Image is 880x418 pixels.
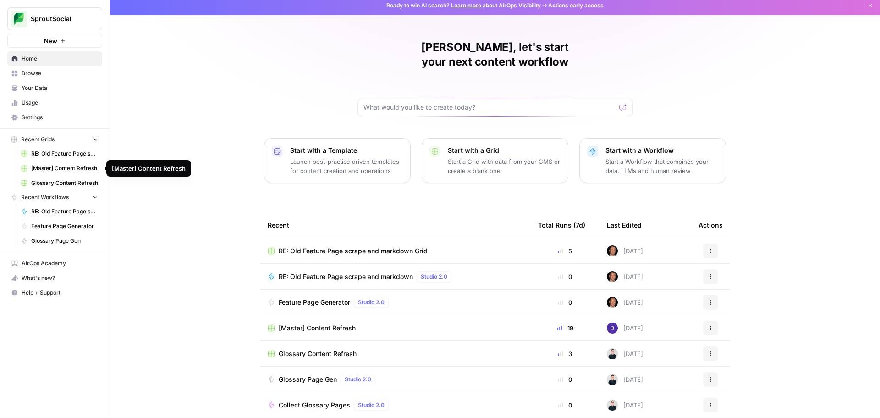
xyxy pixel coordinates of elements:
span: Usage [22,99,98,107]
div: 19 [538,323,592,333]
img: nq2kc3u3u5yccw6vvrfdeusiiz4x [607,271,618,282]
a: [Master] Content Refresh [17,161,102,176]
h1: [PERSON_NAME], let's start your next content workflow [357,40,632,69]
img: SproutSocial Logo [11,11,27,27]
a: Glossary Page Gen [17,234,102,248]
div: [DATE] [607,323,643,334]
span: Feature Page Generator [31,222,98,230]
div: [DATE] [607,374,643,385]
p: Start a Workflow that combines your data, LLMs and human review [605,157,718,175]
img: nq2kc3u3u5yccw6vvrfdeusiiz4x [607,245,618,256]
span: Studio 2.0 [358,298,385,307]
span: RE: Old Feature Page scrape and markdown [31,207,98,216]
a: Glossary Content Refresh [17,176,102,190]
button: Workspace: SproutSocial [7,7,102,30]
a: Your Data [7,81,102,95]
span: Settings [22,113,98,122]
a: Learn more [451,2,481,9]
span: Glossary Content Refresh [279,349,357,358]
span: RE: Old Feature Page scrape and markdown Grid [279,246,428,256]
img: nq2kc3u3u5yccw6vvrfdeusiiz4x [607,297,618,308]
div: Total Runs (7d) [538,212,585,238]
span: Studio 2.0 [345,375,371,384]
div: 0 [538,375,592,384]
div: [DATE] [607,297,643,308]
p: Start a Grid with data from your CMS or create a blank one [448,157,561,175]
div: 0 [538,272,592,281]
button: Start with a WorkflowStart a Workflow that combines your data, LLMs and human review [579,138,726,183]
span: Recent Grids [21,135,55,144]
button: Start with a GridStart a Grid with data from your CMS or create a blank one [422,138,568,183]
span: RE: Old Feature Page scrape and markdown Grid [31,150,98,158]
span: Help + Support [22,289,98,297]
button: Recent Grids [7,133,102,146]
div: [DATE] [607,271,643,282]
img: n9xndi5lwoeq5etgtp70d9fpgdjr [607,348,618,359]
span: Glossary Page Gen [31,237,98,245]
p: Start with a Template [290,146,403,155]
div: [Master] Content Refresh [112,164,186,173]
span: SproutSocial [31,14,86,23]
span: Actions early access [548,1,604,10]
button: Start with a TemplateLaunch best-practice driven templates for content creation and operations [264,138,411,183]
a: AirOps Academy [7,256,102,271]
div: 3 [538,349,592,358]
span: Studio 2.0 [421,273,447,281]
span: Home [22,55,98,63]
div: Last Edited [607,212,642,238]
p: Start with a Workflow [605,146,718,155]
span: Your Data [22,84,98,92]
button: New [7,34,102,48]
span: [Master] Content Refresh [279,323,356,333]
span: Browse [22,69,98,78]
p: Start with a Grid [448,146,561,155]
a: Glossary Content Refresh [268,349,523,358]
a: RE: Old Feature Page scrape and markdownStudio 2.0 [268,271,523,282]
span: Studio 2.0 [358,401,385,409]
div: [DATE] [607,400,643,411]
div: 5 [538,246,592,256]
div: What's new? [8,271,102,285]
div: 0 [538,298,592,307]
span: Collect Glossary Pages [279,401,350,410]
button: Help + Support [7,285,102,300]
a: Settings [7,110,102,125]
div: Actions [698,212,723,238]
span: AirOps Academy [22,259,98,268]
div: 0 [538,401,592,410]
span: Recent Workflows [21,193,69,201]
div: Recent [268,212,523,238]
a: [Master] Content Refresh [268,323,523,333]
span: [Master] Content Refresh [31,164,98,173]
a: Collect Glossary PagesStudio 2.0 [268,400,523,411]
p: Launch best-practice driven templates for content creation and operations [290,157,403,175]
img: n9xndi5lwoeq5etgtp70d9fpgdjr [607,374,618,385]
span: New [44,36,57,45]
a: Usage [7,95,102,110]
a: Feature Page Generator [17,219,102,234]
input: What would you like to create today? [363,103,616,112]
span: Ready to win AI search? about AirOps Visibility [386,1,541,10]
span: Feature Page Generator [279,298,350,307]
span: Glossary Page Gen [279,375,337,384]
a: RE: Old Feature Page scrape and markdown [17,204,102,219]
a: RE: Old Feature Page scrape and markdown Grid [268,246,523,256]
span: RE: Old Feature Page scrape and markdown [279,272,413,281]
span: Glossary Content Refresh [31,179,98,187]
img: n9xndi5lwoeq5etgtp70d9fpgdjr [607,400,618,411]
button: What's new? [7,271,102,285]
a: Browse [7,66,102,81]
div: [DATE] [607,245,643,256]
a: Feature Page GeneratorStudio 2.0 [268,297,523,308]
img: ctchxvc0hm7oc3xxhxyge73qjuym [607,323,618,334]
a: RE: Old Feature Page scrape and markdown Grid [17,146,102,161]
a: Glossary Page GenStudio 2.0 [268,374,523,385]
a: Home [7,51,102,66]
button: Recent Workflows [7,190,102,204]
div: [DATE] [607,348,643,359]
